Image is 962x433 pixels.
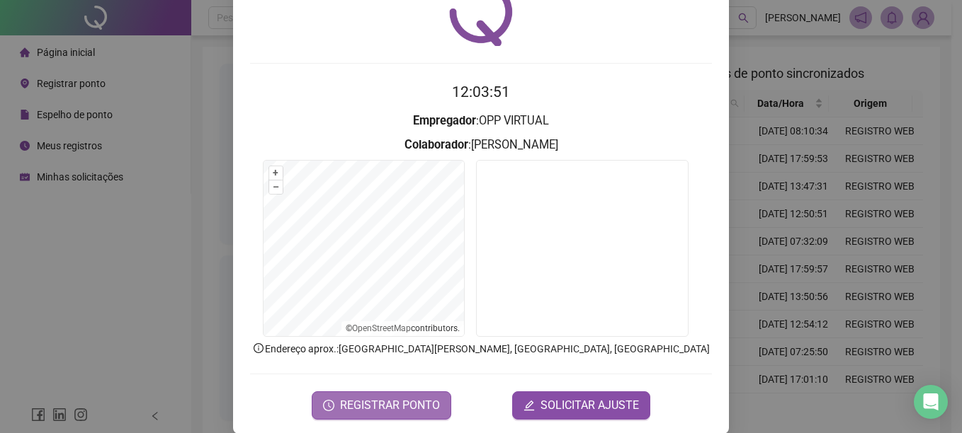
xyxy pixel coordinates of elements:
strong: Empregador [413,114,476,127]
button: REGISTRAR PONTO [312,391,451,420]
span: REGISTRAR PONTO [340,397,440,414]
p: Endereço aprox. : [GEOGRAPHIC_DATA][PERSON_NAME], [GEOGRAPHIC_DATA], [GEOGRAPHIC_DATA] [250,341,712,357]
span: edit [524,400,535,411]
a: OpenStreetMap [352,323,411,333]
strong: Colaborador [404,138,468,151]
h3: : [PERSON_NAME] [250,136,712,154]
span: info-circle [252,342,265,354]
div: Open Intercom Messenger [914,385,948,419]
span: SOLICITAR AJUSTE [541,397,639,414]
li: © contributors. [346,323,460,333]
button: – [269,180,283,194]
h3: : OPP VIRTUAL [250,112,712,130]
span: clock-circle [323,400,334,411]
button: + [269,166,283,180]
button: editSOLICITAR AJUSTE [512,391,650,420]
time: 12:03:51 [452,83,510,100]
